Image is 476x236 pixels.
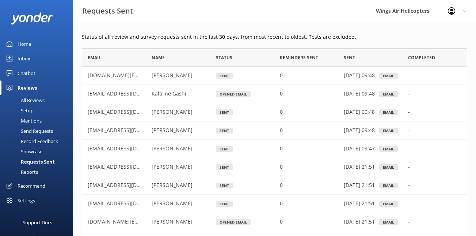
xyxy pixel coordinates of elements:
a: Mentions [4,116,73,126]
a: Requests Sent [4,157,73,167]
div: Email [379,183,398,188]
div: Email [379,146,398,152]
div: row [82,121,467,140]
div: row [82,140,467,158]
div: Inbox [18,51,30,66]
span: [DOMAIN_NAME][EMAIL_ADDRESS][DOMAIN_NAME] [88,218,215,225]
span: [PERSON_NAME] [152,109,193,116]
div: Mentions [4,116,42,126]
div: Home [18,37,31,51]
span: [EMAIL_ADDRESS][DOMAIN_NAME] [88,200,173,207]
span: Email [88,54,101,61]
p: - [408,90,410,98]
div: Reviews [18,80,37,95]
div: Opened Email [216,219,251,225]
p: [DATE] 09:47 [344,145,375,153]
p: 0 [280,163,283,171]
div: Sent [216,146,233,152]
div: Settings [18,193,35,208]
div: row [82,103,467,121]
p: 0 [280,127,283,135]
a: Record Feedback [4,136,73,146]
span: Completed [408,54,435,61]
p: [DATE] 21:51 [344,181,375,190]
div: Email [379,201,398,207]
span: [EMAIL_ADDRESS][DOMAIN_NAME] [88,145,173,152]
span: Sent [344,54,355,61]
div: Opened Email [216,91,251,97]
span: [EMAIL_ADDRESS][DOMAIN_NAME] [88,164,173,171]
div: Email [379,164,398,170]
div: Reports [4,167,38,177]
div: row [82,85,467,103]
span: [EMAIL_ADDRESS][DOMAIN_NAME] [88,182,173,189]
div: Sent [216,109,233,115]
a: Showcase [4,146,73,157]
div: Sent [216,73,233,79]
p: [DATE] 21:51 [344,200,375,208]
p: 0 [280,72,283,80]
div: Requests Sent [4,157,55,167]
p: 0 [280,200,283,208]
p: Status of all review and survey requests sent in the last 30 days, from most recent to oldest. Te... [82,33,467,41]
p: [DATE] 21:51 [344,163,375,171]
span: [PERSON_NAME] [152,182,193,189]
p: [DATE] 09:48 [344,90,375,98]
span: Name [152,54,165,61]
p: - [408,108,410,116]
p: - [408,218,410,226]
p: 0 [280,108,283,116]
div: Support Docs [23,215,52,230]
div: row [82,195,467,213]
p: - [408,127,410,135]
p: - [408,72,410,80]
div: Sent [216,183,233,188]
div: Record Feedback [4,136,58,146]
p: [DATE] 21:51 [344,218,375,226]
div: Email [379,73,398,79]
div: Email [379,219,398,225]
span: [PERSON_NAME] [152,72,193,79]
p: - [408,163,410,171]
p: 0 [280,90,283,98]
a: All Reviews [4,95,73,105]
p: [DATE] 09:48 [344,72,375,80]
div: Email [379,91,398,97]
div: row [82,213,467,231]
a: Reports [4,167,73,177]
div: row [82,176,467,195]
span: [PERSON_NAME] [152,218,193,225]
div: row [82,158,467,176]
div: Showcase [4,146,42,157]
p: - [408,200,410,208]
div: Send Requests [4,126,53,136]
div: All Reviews [4,95,45,105]
div: Recommend [18,179,45,193]
span: Kaltrinë Gashi [152,90,186,97]
div: Chatbot [18,66,35,80]
a: Setup [4,105,73,116]
p: - [408,181,410,190]
p: - [408,145,410,153]
div: row [82,67,467,85]
img: yonder-white-logo.png [11,12,53,25]
h3: Requests Sent [82,5,133,17]
span: [EMAIL_ADDRESS][DOMAIN_NAME] [88,109,173,116]
div: Sent [216,128,233,134]
span: Reminders Sent [280,54,318,61]
div: Setup [4,105,34,116]
p: [DATE] 09:48 [344,108,375,116]
div: Email [379,109,398,115]
span: [PERSON_NAME] [152,200,193,207]
span: Status [216,54,232,61]
p: 0 [280,218,283,226]
p: [DATE] 09:48 [344,127,375,135]
span: [PERSON_NAME] [152,145,193,152]
div: Sent [216,164,233,170]
a: Send Requests [4,126,73,136]
span: [EMAIL_ADDRESS][DOMAIN_NAME] [88,90,173,97]
p: 0 [280,145,283,153]
div: Sent [216,201,233,207]
span: [DOMAIN_NAME][EMAIL_ADDRESS][DOMAIN_NAME] [88,72,215,79]
div: Email [379,128,398,134]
